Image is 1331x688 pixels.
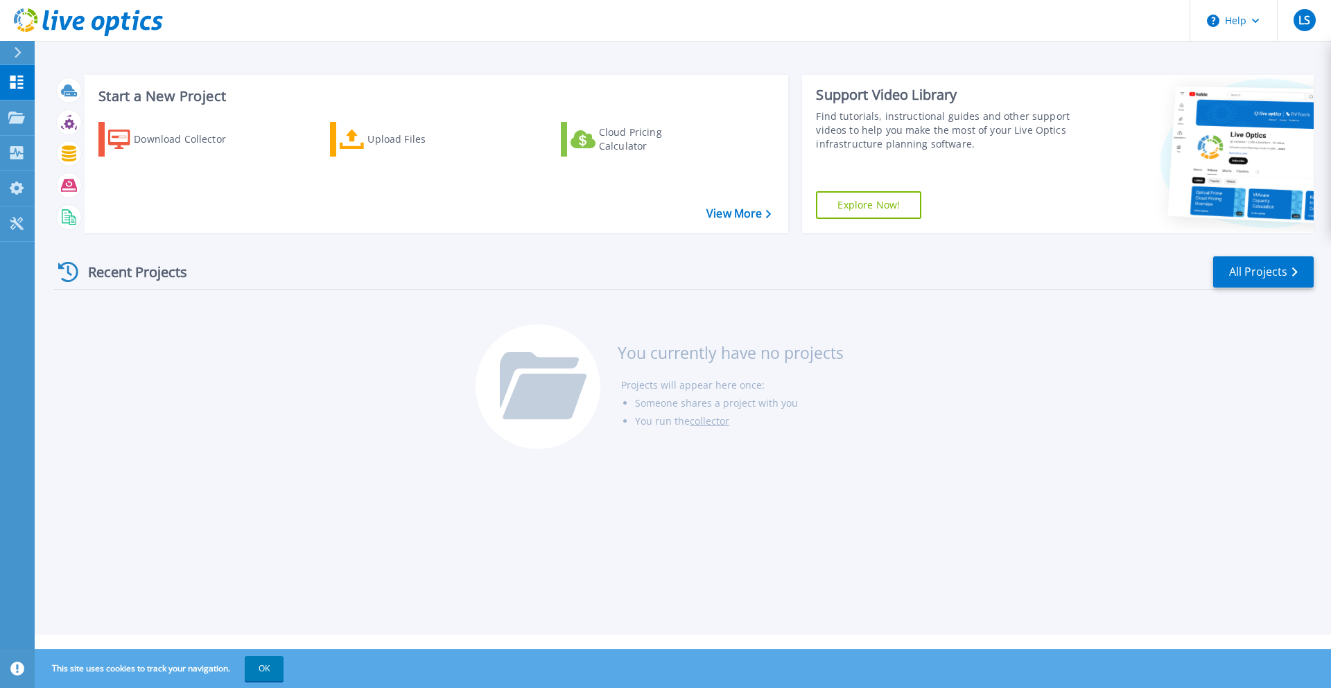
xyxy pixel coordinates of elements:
div: Download Collector [134,125,245,153]
span: This site uses cookies to track your navigation. [38,656,284,681]
h3: You currently have no projects [618,345,844,360]
a: Explore Now! [816,191,921,219]
div: Upload Files [367,125,478,153]
a: collector [690,414,729,427]
div: Recent Projects [53,255,206,289]
h3: Start a New Project [98,89,771,104]
span: LS [1298,15,1310,26]
div: Find tutorials, instructional guides and other support videos to help you make the most of your L... [816,109,1077,151]
a: View More [706,207,771,220]
li: You run the [635,412,844,430]
button: OK [245,656,284,681]
a: Upload Files [330,122,485,157]
a: Cloud Pricing Calculator [561,122,715,157]
div: Support Video Library [816,86,1077,104]
a: Download Collector [98,122,253,157]
li: Someone shares a project with you [635,394,844,412]
a: All Projects [1213,256,1314,288]
li: Projects will appear here once: [621,376,844,394]
div: Cloud Pricing Calculator [599,125,710,153]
